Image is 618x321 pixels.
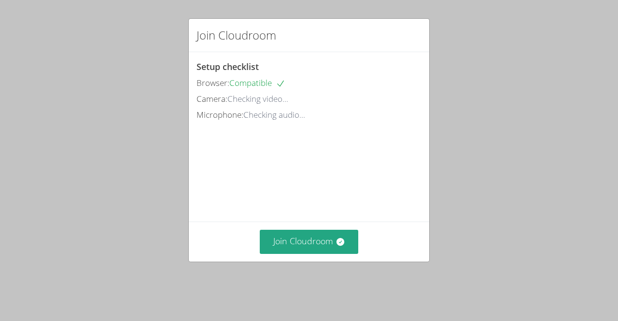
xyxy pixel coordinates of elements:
[243,109,305,120] span: Checking audio...
[197,109,243,120] span: Microphone:
[260,230,359,253] button: Join Cloudroom
[229,77,285,88] span: Compatible
[197,61,259,72] span: Setup checklist
[197,77,229,88] span: Browser:
[197,27,276,44] h2: Join Cloudroom
[197,93,227,104] span: Camera:
[227,93,288,104] span: Checking video...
